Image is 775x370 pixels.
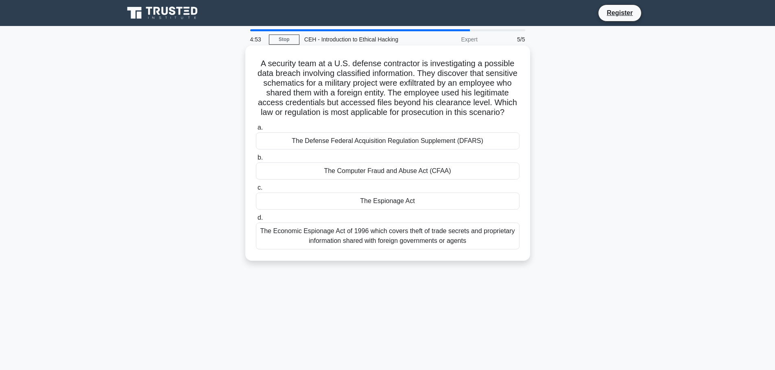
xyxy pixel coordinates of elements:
[258,124,263,131] span: a.
[255,58,520,118] h5: A security team at a U.S. defense contractor is investigating a possible data breach involving cl...
[256,193,520,210] div: The Espionage Act
[269,35,299,45] a: Stop
[258,154,263,161] span: b.
[256,162,520,180] div: The Computer Fraud and Abuse Act (CFAA)
[299,31,411,48] div: CEH - Introduction to Ethical Hacking
[256,223,520,249] div: The Economic Espionage Act of 1996 which covers theft of trade secrets and proprietary informatio...
[258,184,262,191] span: c.
[602,8,637,18] a: Register
[482,31,530,48] div: 5/5
[245,31,269,48] div: 4:53
[411,31,482,48] div: Expert
[256,132,520,149] div: The Defense Federal Acquisition Regulation Supplement (DFARS)
[258,214,263,221] span: d.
